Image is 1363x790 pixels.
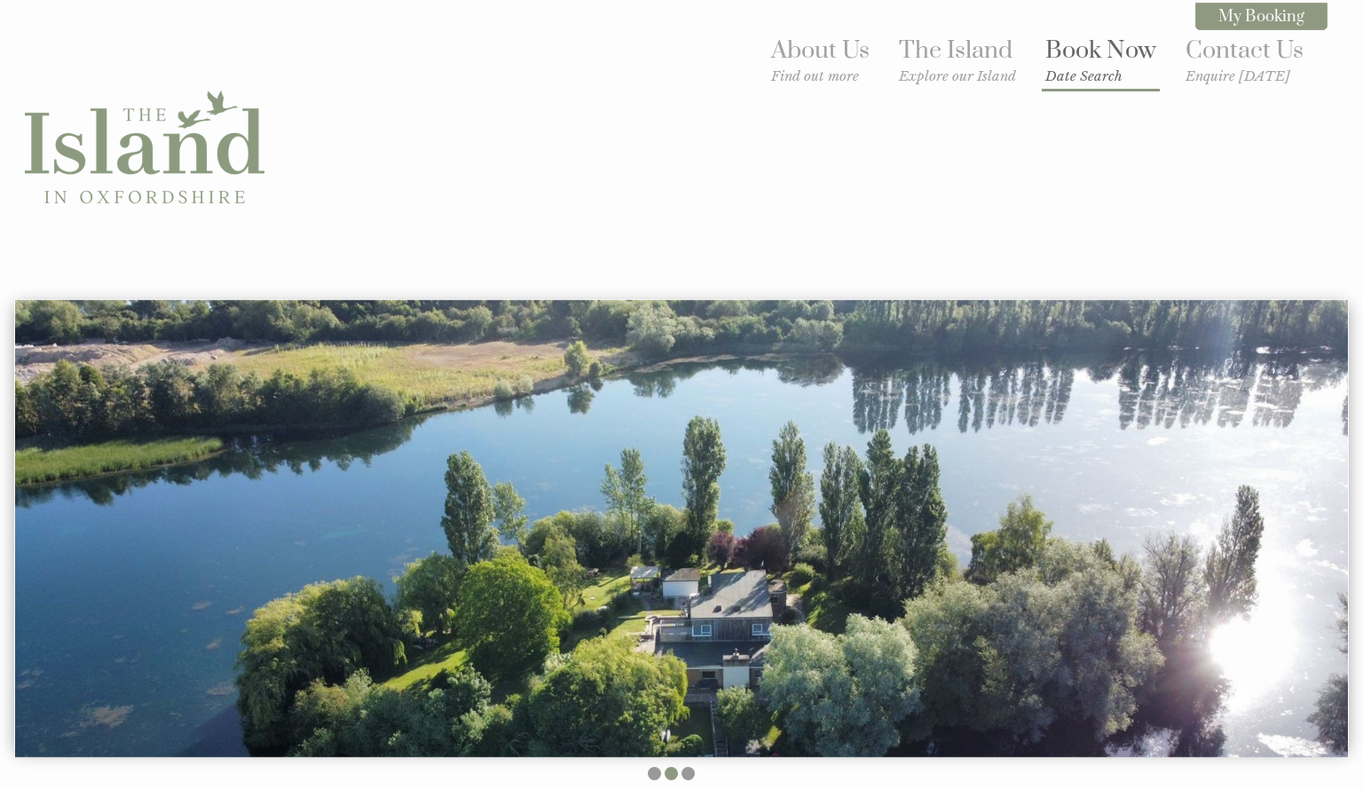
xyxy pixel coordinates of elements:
[1186,36,1304,84] a: Contact UsEnquire [DATE]
[771,36,870,84] a: About UsFind out more
[1195,3,1328,30] a: My Booking
[1186,67,1304,84] small: Enquire [DATE]
[899,67,1016,84] small: Explore our Island
[1045,36,1156,84] a: Book NowDate Search
[899,36,1016,84] a: The IslandExplore our Island
[771,67,870,84] small: Find out more
[1045,67,1156,84] small: Date Search
[25,28,264,268] img: The Island in Oxfordshire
